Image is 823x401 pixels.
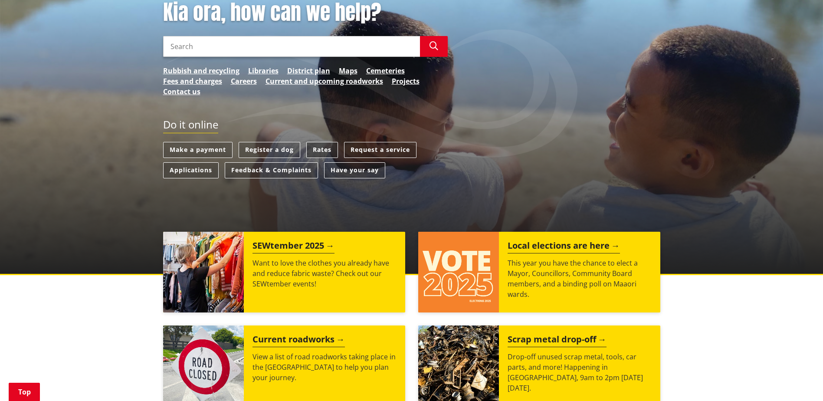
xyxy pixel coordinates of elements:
[339,66,357,76] a: Maps
[344,142,416,158] a: Request a service
[508,240,620,253] h2: Local elections are here
[163,232,405,312] a: SEWtember 2025 Want to love the clothes you already have and reduce fabric waste? Check out our S...
[231,76,257,86] a: Careers
[418,232,499,312] img: Vote 2025
[163,76,222,86] a: Fees and charges
[508,258,652,299] p: This year you have the chance to elect a Mayor, Councillors, Community Board members, and a bindi...
[508,334,607,347] h2: Scrap metal drop-off
[163,86,200,97] a: Contact us
[392,76,420,86] a: Projects
[163,232,244,312] img: SEWtember
[252,352,397,383] p: View a list of road roadworks taking place in the [GEOGRAPHIC_DATA] to help you plan your journey.
[252,240,334,253] h2: SEWtember 2025
[163,36,420,57] input: Search input
[287,66,330,76] a: District plan
[9,383,40,401] a: Top
[163,142,233,158] a: Make a payment
[366,66,405,76] a: Cemeteries
[163,162,219,178] a: Applications
[252,258,397,289] p: Want to love the clothes you already have and reduce fabric waste? Check out our SEWtember events!
[225,162,318,178] a: Feedback & Complaints
[418,232,660,312] a: Local elections are here This year you have the chance to elect a Mayor, Councillors, Community B...
[248,66,279,76] a: Libraries
[508,352,652,393] p: Drop-off unused scrap metal, tools, car parts, and more! Happening in [GEOGRAPHIC_DATA], 9am to 2...
[266,76,383,86] a: Current and upcoming roadworks
[783,365,814,396] iframe: Messenger Launcher
[252,334,345,347] h2: Current roadworks
[239,142,300,158] a: Register a dog
[306,142,338,158] a: Rates
[163,66,239,76] a: Rubbish and recycling
[163,118,218,134] h2: Do it online
[324,162,385,178] a: Have your say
